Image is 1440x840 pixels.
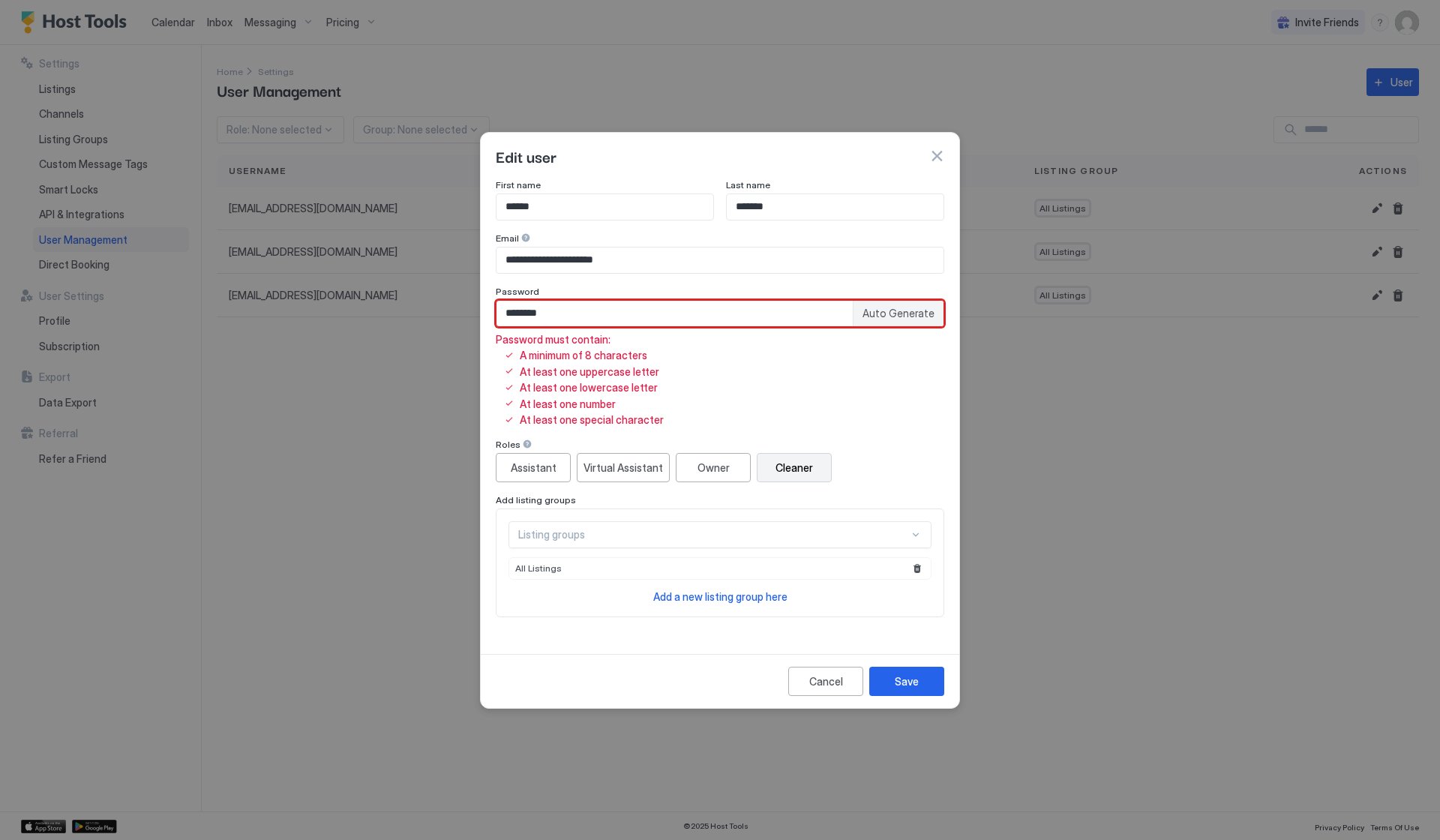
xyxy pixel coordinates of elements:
div: Save [895,673,919,689]
span: All Listings [515,562,562,574]
input: Input Field [496,247,943,273]
button: Assistant [496,453,571,482]
span: Add listing groups [496,494,576,505]
span: Email [496,232,519,244]
iframe: Intercom live chat [15,789,51,825]
button: Remove [910,561,925,576]
div: Cancel [809,673,843,689]
button: Virtual Assistant [577,453,670,482]
span: Edit user [496,145,556,167]
span: Add a new listing group here [653,590,787,603]
button: Owner [676,453,751,482]
div: Virtual Assistant [583,460,663,475]
span: Password must contain: [496,333,664,346]
input: Input Field [496,301,853,326]
input: Input Field [727,194,943,220]
div: Listing groups [518,528,909,541]
button: Cancel [788,667,863,696]
div: Owner [697,460,730,475]
div: Assistant [511,460,556,475]
span: A minimum of 8 characters [520,349,647,362]
span: At least one uppercase letter [520,365,659,379]
span: Last name [726,179,770,190]
button: Save [869,667,944,696]
span: At least one special character [520,413,664,427]
button: Cleaner [757,453,832,482]
span: First name [496,179,541,190]
span: Auto Generate [862,307,934,320]
input: Input Field [496,194,713,220]
span: Roles [496,439,520,450]
span: Password [496,286,539,297]
div: Cleaner [775,460,813,475]
span: At least one number [520,397,616,411]
a: Add a new listing group here [653,589,787,604]
span: At least one lowercase letter [520,381,658,394]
